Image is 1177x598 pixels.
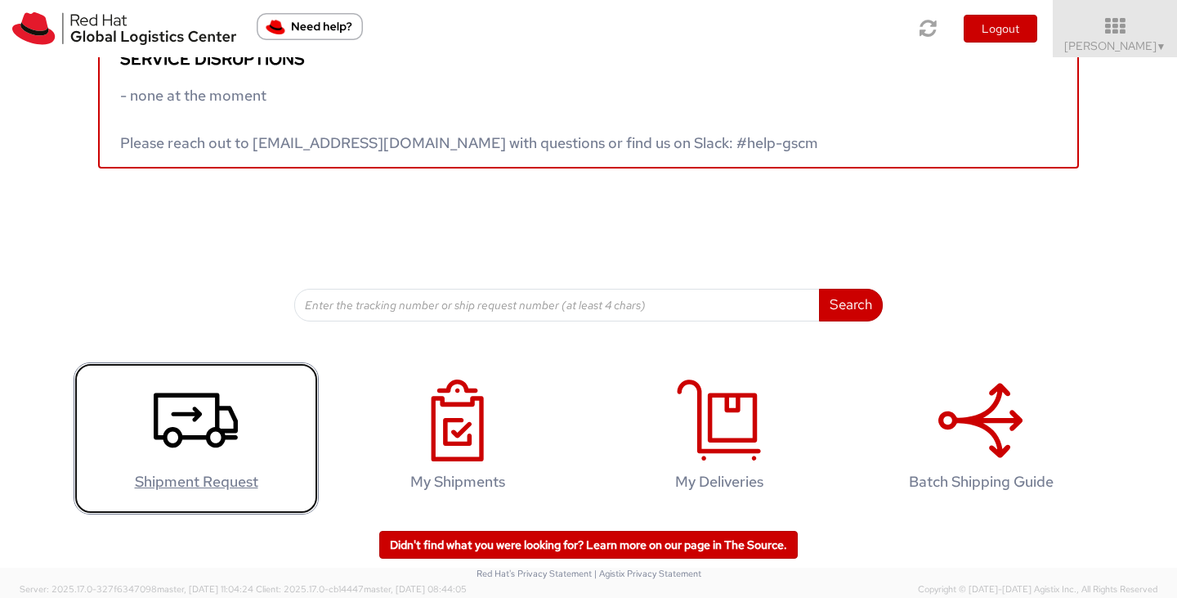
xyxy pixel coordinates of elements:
span: [PERSON_NAME] [1064,38,1166,53]
a: My Shipments [335,362,580,515]
a: Didn't find what you were looking for? Learn more on our page in The Source. [379,531,798,559]
span: - none at the moment Please reach out to [EMAIL_ADDRESS][DOMAIN_NAME] with questions or find us o... [120,86,818,152]
span: Copyright © [DATE]-[DATE] Agistix Inc., All Rights Reserved [918,583,1157,596]
h4: Shipment Request [91,474,302,490]
span: master, [DATE] 08:44:05 [364,583,467,595]
a: Shipment Request [74,362,319,515]
button: Need help? [257,13,363,40]
button: Logout [964,15,1037,43]
img: rh-logistics-00dfa346123c4ec078e1.svg [12,12,236,45]
span: master, [DATE] 11:04:24 [157,583,253,595]
h4: Batch Shipping Guide [875,474,1086,490]
span: ▼ [1157,40,1166,53]
a: Red Hat's Privacy Statement [477,568,592,579]
input: Enter the tracking number or ship request number (at least 4 chars) [294,289,820,321]
a: Service disruptions - none at the moment Please reach out to [EMAIL_ADDRESS][DOMAIN_NAME] with qu... [98,36,1079,169]
a: | Agistix Privacy Statement [594,568,701,579]
h4: My Shipments [352,474,563,490]
a: My Deliveries [597,362,842,515]
h5: Service disruptions [120,50,1057,68]
span: Server: 2025.17.0-327f6347098 [20,583,253,595]
h4: My Deliveries [614,474,825,490]
button: Search [819,289,883,321]
a: Batch Shipping Guide [858,362,1103,515]
span: Client: 2025.17.0-cb14447 [256,583,467,595]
